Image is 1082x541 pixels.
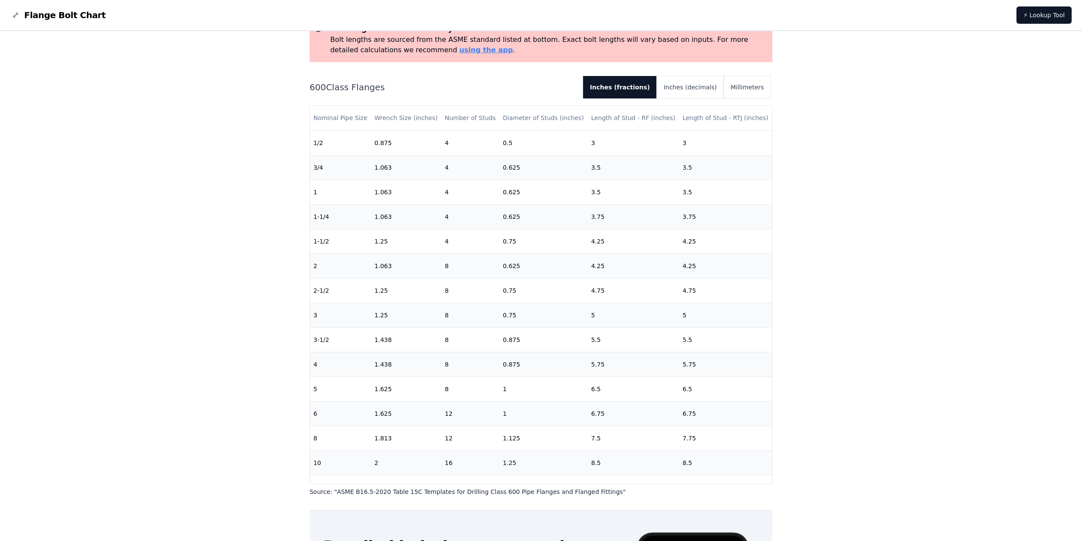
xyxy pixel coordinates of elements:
[441,204,499,229] td: 4
[499,327,588,352] td: 0.875
[499,130,588,155] td: 0.5
[679,155,772,180] td: 3.5
[679,130,772,155] td: 3
[679,229,772,253] td: 4.25
[441,376,499,401] td: 8
[583,76,657,98] button: Inches (fractions)
[371,450,441,475] td: 2
[499,450,588,475] td: 1.25
[371,475,441,500] td: 2
[310,303,371,327] td: 3
[499,376,588,401] td: 1
[330,35,769,55] p: Bolt lengths are sourced from the ASME standard listed at bottom. Exact bolt lengths will vary ba...
[371,278,441,303] td: 1.25
[679,327,772,352] td: 5.5
[371,229,441,253] td: 1.25
[310,450,371,475] td: 10
[499,426,588,450] td: 1.125
[588,426,679,450] td: 7.5
[310,204,371,229] td: 1-1/4
[679,450,772,475] td: 8.5
[441,352,499,376] td: 8
[10,10,21,20] img: Flange Bolt Chart Logo
[441,229,499,253] td: 4
[679,204,772,229] td: 3.75
[499,204,588,229] td: 0.625
[679,253,772,278] td: 4.25
[588,278,679,303] td: 4.75
[371,253,441,278] td: 1.063
[441,106,499,130] th: Number of Studs
[499,180,588,204] td: 0.625
[588,229,679,253] td: 4.25
[499,229,588,253] td: 0.75
[657,76,724,98] button: Inches (decimals)
[310,475,371,500] td: 12
[310,253,371,278] td: 2
[441,401,499,426] td: 12
[724,76,771,98] button: Millimeters
[588,376,679,401] td: 6.5
[499,401,588,426] td: 1
[310,327,371,352] td: 3-1/2
[588,106,679,130] th: Length of Stud - RF (inches)
[310,278,371,303] td: 2-1/2
[588,450,679,475] td: 8.5
[499,253,588,278] td: 0.625
[310,81,576,93] h2: 600 Class Flanges
[441,180,499,204] td: 4
[371,401,441,426] td: 1.625
[310,352,371,376] td: 4
[679,376,772,401] td: 6.5
[371,155,441,180] td: 1.063
[10,9,106,21] a: Flange Bolt Chart LogoFlange Bolt Chart
[588,204,679,229] td: 3.75
[310,130,371,155] td: 1/2
[679,352,772,376] td: 5.75
[679,278,772,303] td: 4.75
[371,204,441,229] td: 1.063
[441,450,499,475] td: 16
[371,426,441,450] td: 1.813
[499,106,588,130] th: Diameter of Studs (inches)
[310,487,773,496] p: Source: " ASME B16.5-2020 Table 15C Templates for Drilling Class 600 Pipe Flanges and Flanged Fit...
[310,401,371,426] td: 6
[588,303,679,327] td: 5
[499,278,588,303] td: 0.75
[588,180,679,204] td: 3.5
[588,352,679,376] td: 5.75
[588,327,679,352] td: 5.5
[679,426,772,450] td: 7.75
[441,155,499,180] td: 4
[441,475,499,500] td: 20
[499,303,588,327] td: 0.75
[310,426,371,450] td: 8
[371,327,441,352] td: 1.438
[441,303,499,327] td: 8
[679,106,772,130] th: Length of Stud - RTJ (inches)
[371,376,441,401] td: 1.625
[441,130,499,155] td: 4
[679,303,772,327] td: 5
[310,180,371,204] td: 1
[588,401,679,426] td: 6.75
[499,155,588,180] td: 0.625
[371,106,441,130] th: Wrench Size (inches)
[588,253,679,278] td: 4.25
[371,352,441,376] td: 1.438
[310,155,371,180] td: 3/4
[499,475,588,500] td: 1.25
[1016,6,1072,24] a: ⚡ Lookup Tool
[310,229,371,253] td: 1-1/2
[310,106,371,130] th: Nominal Pipe Size
[441,426,499,450] td: 12
[588,130,679,155] td: 3
[371,303,441,327] td: 1.25
[679,180,772,204] td: 3.5
[441,278,499,303] td: 8
[441,327,499,352] td: 8
[24,9,106,21] span: Flange Bolt Chart
[371,130,441,155] td: 0.875
[441,253,499,278] td: 8
[679,475,772,500] td: 8.75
